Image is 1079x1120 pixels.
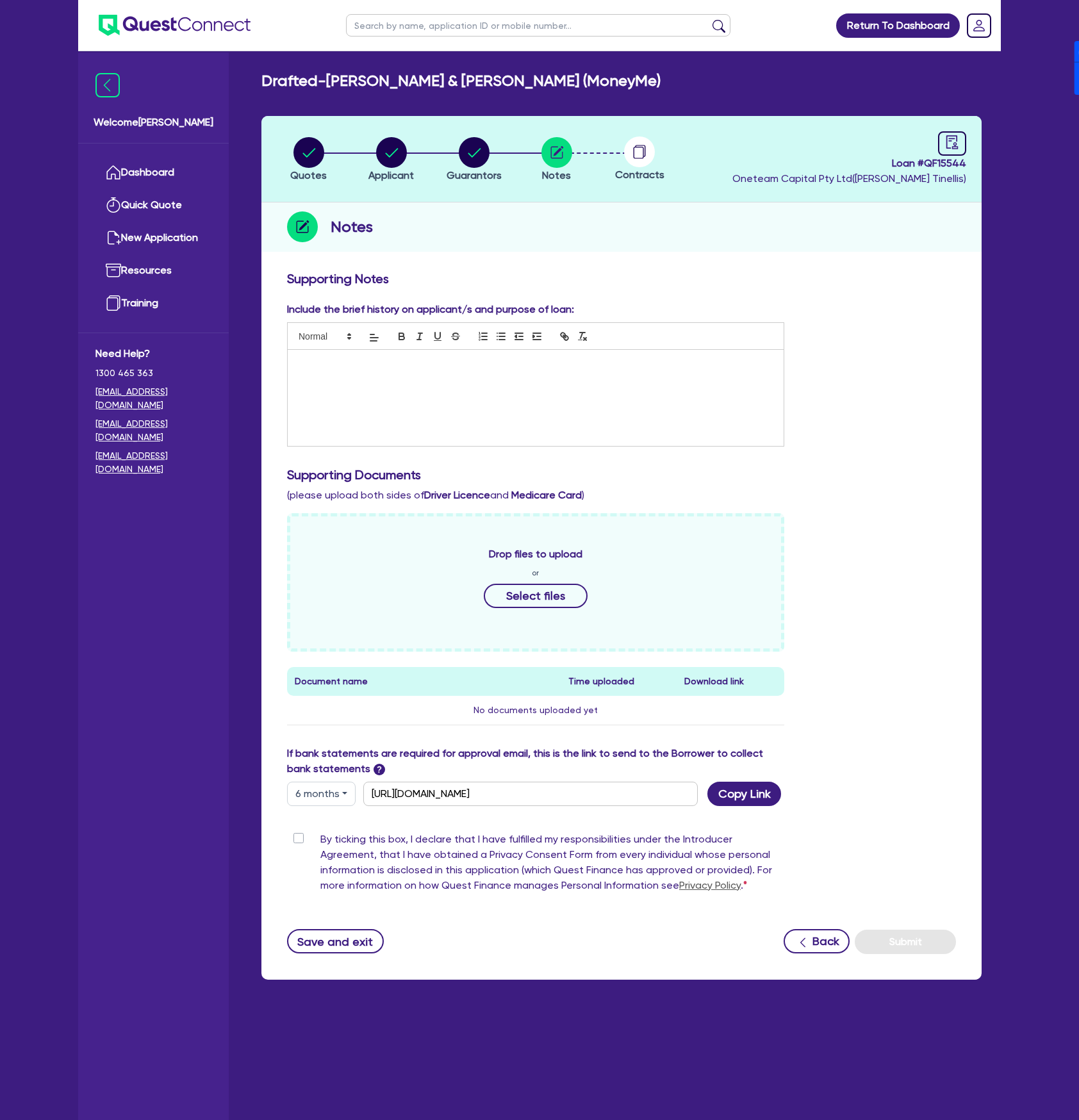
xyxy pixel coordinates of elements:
[287,746,784,777] label: If bank statements are required for approval email, this is the link to send to the Borrower to c...
[106,295,121,311] img: training
[287,667,561,696] th: Document name
[707,782,781,806] button: Copy Link
[532,567,539,579] span: or
[95,156,211,189] a: Dashboard
[95,417,211,444] a: [EMAIL_ADDRESS][DOMAIN_NAME]
[95,254,211,287] a: Resources
[287,467,956,482] h3: Supporting Documents
[561,667,677,696] th: Time uploaded
[368,169,414,181] span: Applicant
[106,230,121,245] img: new-application
[95,189,211,222] a: Quick Quote
[679,879,741,891] a: Privacy Policy
[94,115,213,130] span: Welcome [PERSON_NAME]
[836,13,960,38] a: Return To Dashboard
[290,136,327,184] button: Quotes
[287,696,784,725] td: No documents uploaded yet
[511,489,582,501] b: Medicare Card
[290,169,327,181] span: Quotes
[447,169,502,181] span: Guarantors
[784,929,850,953] button: Back
[287,782,356,806] button: Dropdown toggle
[95,449,211,476] a: [EMAIL_ADDRESS][DOMAIN_NAME]
[95,73,120,97] img: icon-menu-close
[732,156,966,171] span: Loan # QF15544
[615,169,664,181] span: Contracts
[732,172,966,185] span: Oneteam Capital Pty Ltd ( [PERSON_NAME] Tinellis )
[320,832,784,898] label: By ticking this box, I declare that I have fulfilled my responsibilities under the Introducer Agr...
[95,346,211,361] span: Need Help?
[106,263,121,278] img: resources
[489,547,582,562] span: Drop files to upload
[446,136,502,184] button: Guarantors
[287,211,318,242] img: step-icon
[346,14,730,37] input: Search by name, application ID or mobile number...
[424,489,490,501] b: Driver Licence
[945,135,959,149] span: audit
[106,197,121,213] img: quick-quote
[287,489,584,501] span: (please upload both sides of and )
[95,385,211,412] a: [EMAIL_ADDRESS][DOMAIN_NAME]
[677,667,784,696] th: Download link
[99,15,251,36] img: quest-connect-logo-blue
[95,222,211,254] a: New Application
[368,136,415,184] button: Applicant
[541,136,573,184] button: Notes
[962,9,996,42] a: Dropdown toggle
[855,930,956,954] button: Submit
[95,366,211,380] span: 1300 465 363
[374,764,385,775] span: ?
[542,169,571,181] span: Notes
[331,215,373,238] h2: Notes
[287,302,574,317] label: Include the brief history on applicant/s and purpose of loan:
[287,271,956,286] h3: Supporting Notes
[287,929,384,953] button: Save and exit
[484,584,588,608] button: Select files
[95,287,211,320] a: Training
[261,72,661,90] h2: Drafted - [PERSON_NAME] & [PERSON_NAME] (MoneyMe)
